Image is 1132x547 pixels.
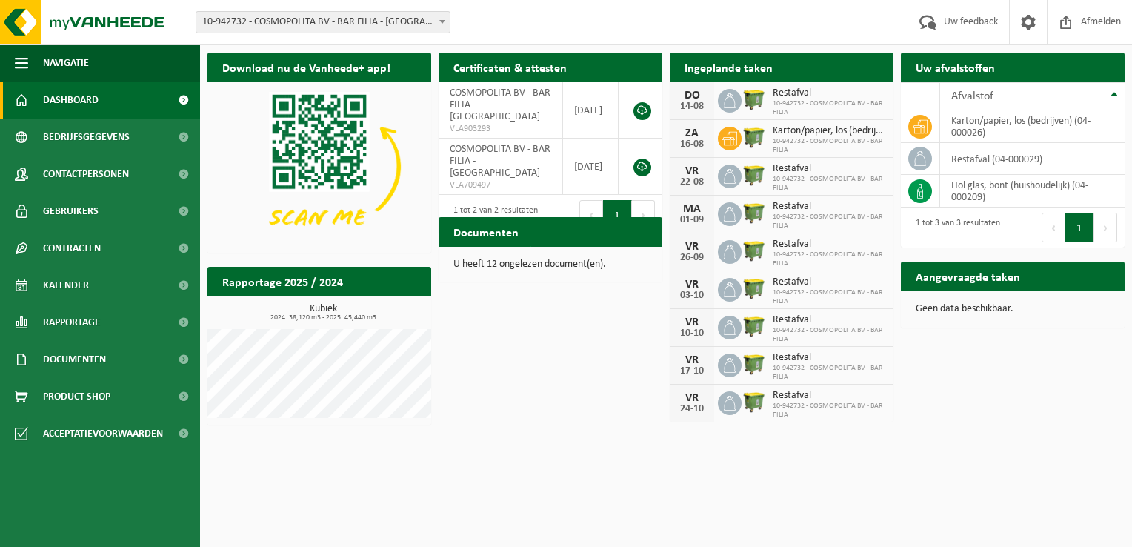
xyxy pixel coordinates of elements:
span: 10-942732 - COSMOPOLITA BV - BAR FILIA [773,364,886,382]
span: 10-942732 - COSMOPOLITA BV - BAR FILIA [773,99,886,117]
span: Contactpersonen [43,156,129,193]
span: Gebruikers [43,193,99,230]
span: 10-942732 - COSMOPOLITA BV - BAR FILIA - KORTRIJK [196,11,450,33]
span: Contracten [43,230,101,267]
span: Restafval [773,163,886,175]
div: 16-08 [677,139,707,150]
img: WB-1100-HPE-GN-51 [742,87,767,112]
div: VR [677,279,707,291]
span: 10-942732 - COSMOPOLITA BV - BAR FILIA - KORTRIJK [196,12,450,33]
div: VR [677,241,707,253]
h2: Certificaten & attesten [439,53,582,82]
img: WB-1100-HPE-GN-51 [742,389,767,414]
div: 17-10 [677,366,707,377]
span: Afvalstof [951,90,993,102]
td: karton/papier, los (bedrijven) (04-000026) [940,110,1125,143]
p: U heeft 12 ongelezen document(en). [453,259,647,270]
span: 10-942732 - COSMOPOLITA BV - BAR FILIA [773,326,886,344]
img: WB-1100-HPE-GN-51 [742,125,767,150]
h2: Ingeplande taken [670,53,788,82]
span: Restafval [773,314,886,326]
div: 26-09 [677,253,707,263]
button: 1 [603,200,632,230]
a: Bekijk rapportage [321,296,430,325]
div: ZA [677,127,707,139]
span: VLA709497 [450,179,551,191]
span: Restafval [773,201,886,213]
span: VLA903293 [450,123,551,135]
span: Documenten [43,341,106,378]
h2: Documenten [439,217,533,246]
span: Restafval [773,87,886,99]
span: 10-942732 - COSMOPOLITA BV - BAR FILIA [773,251,886,268]
button: Next [632,200,655,230]
h3: Kubiek [215,304,431,322]
span: COSMOPOLITA BV - BAR FILIA - [GEOGRAPHIC_DATA] [450,144,550,179]
span: Acceptatievoorwaarden [43,415,163,452]
button: Next [1094,213,1117,242]
div: 24-10 [677,404,707,414]
span: Restafval [773,276,886,288]
span: Karton/papier, los (bedrijven) [773,125,886,137]
img: WB-1100-HPE-GN-51 [742,162,767,188]
img: WB-1100-HPE-GN-51 [742,238,767,263]
h2: Download nu de Vanheede+ app! [207,53,405,82]
div: VR [677,316,707,328]
div: VR [677,392,707,404]
button: Previous [1042,213,1065,242]
span: Kalender [43,267,89,304]
div: DO [677,90,707,102]
p: Geen data beschikbaar. [916,304,1110,314]
div: 1 tot 3 van 3 resultaten [908,211,1000,244]
h2: Rapportage 2025 / 2024 [207,267,358,296]
img: Download de VHEPlus App [207,82,431,251]
td: hol glas, bont (huishoudelijk) (04-000209) [940,175,1125,208]
span: Restafval [773,239,886,251]
div: 01-09 [677,215,707,225]
div: MA [677,203,707,215]
span: 10-942732 - COSMOPOLITA BV - BAR FILIA [773,402,886,420]
div: 1 tot 2 van 2 resultaten [446,199,538,231]
span: Restafval [773,390,886,402]
div: 14-08 [677,102,707,112]
span: 10-942732 - COSMOPOLITA BV - BAR FILIA [773,137,886,155]
span: COSMOPOLITA BV - BAR FILIA - [GEOGRAPHIC_DATA] [450,87,550,122]
span: Product Shop [43,378,110,415]
div: VR [677,354,707,366]
span: Navigatie [43,44,89,82]
img: WB-1100-HPE-GN-51 [742,351,767,377]
td: restafval (04-000029) [940,143,1125,175]
img: WB-1100-HPE-GN-51 [742,200,767,225]
td: [DATE] [563,82,619,139]
h2: Aangevraagde taken [901,262,1035,291]
span: Restafval [773,352,886,364]
button: 1 [1065,213,1094,242]
span: 10-942732 - COSMOPOLITA BV - BAR FILIA [773,213,886,231]
div: 22-08 [677,177,707,188]
span: Bedrijfsgegevens [43,119,130,156]
h2: Uw afvalstoffen [901,53,1010,82]
span: 10-942732 - COSMOPOLITA BV - BAR FILIA [773,288,886,306]
img: WB-1100-HPE-GN-51 [742,314,767,339]
div: VR [677,165,707,177]
span: Dashboard [43,82,99,119]
td: [DATE] [563,139,619,195]
button: Previous [579,200,603,230]
span: 2024: 38,120 m3 - 2025: 45,440 m3 [215,314,431,322]
div: 10-10 [677,328,707,339]
span: Rapportage [43,304,100,341]
div: 03-10 [677,291,707,301]
img: WB-1100-HPE-GN-51 [742,276,767,301]
span: 10-942732 - COSMOPOLITA BV - BAR FILIA [773,175,886,193]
